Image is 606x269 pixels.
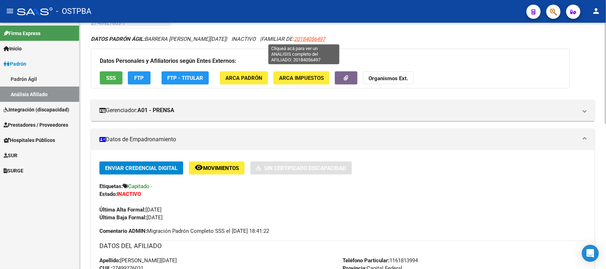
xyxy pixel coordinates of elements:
mat-icon: menu [6,7,14,15]
strong: Comentario ADMIN: [99,228,147,234]
span: BARRERA [PERSON_NAME][DATE] [91,36,226,42]
mat-panel-title: Datos de Empadronamiento [99,136,578,143]
mat-icon: person [592,7,600,15]
mat-icon: remove_red_eye [195,163,203,172]
span: [DATE] [99,207,162,213]
strong: Teléfono Particular: [343,257,390,264]
span: Sin Certificado Discapacidad [264,165,346,171]
span: SUR [4,152,17,159]
span: Hospitales Públicos [4,136,55,144]
h3: Datos Personales y Afiliatorios según Entes Externos: [100,56,561,66]
strong: DATOS PADRÓN ÁGIL: [91,36,144,42]
span: Firma Express [4,29,40,37]
button: FTP - Titular [162,71,209,84]
span: FTP - Titular [167,75,203,81]
button: ARCA Padrón [220,71,268,84]
span: FTP [135,75,144,81]
span: [DATE] [99,214,163,221]
span: SSS [107,75,116,81]
span: Enviar Credencial Digital [105,165,178,171]
span: - OSTPBA [56,4,91,19]
span: ARCA Padrón [225,75,262,81]
button: Organismos Ext. [363,71,414,84]
strong: Estado: [99,191,117,197]
button: FTP [128,71,151,84]
mat-expansion-panel-header: Gerenciador:A01 - PRENSA [91,100,595,121]
button: Enviar Credencial Digital [99,161,183,175]
span: Movimientos [203,165,239,171]
strong: Apellido: [99,257,120,264]
span: Padrón [4,60,26,68]
span: 20184056497 [294,36,325,42]
strong: Última Alta Formal: [99,207,146,213]
span: Capitado - [128,183,152,190]
button: SSS [100,71,122,84]
div: Open Intercom Messenger [582,245,599,262]
strong: Organismos Ext. [368,75,408,82]
span: Inicio [4,45,22,53]
strong: Etiquetas: [99,183,123,190]
span: Prestadores / Proveedores [4,121,68,129]
mat-expansion-panel-header: Datos de Empadronamiento [91,129,595,150]
strong: Última Baja Formal: [99,214,147,221]
mat-panel-title: Gerenciador: [99,106,578,114]
span: Integración (discapacidad) [4,106,69,114]
strong: A01 - PRENSA [137,106,174,114]
button: Sin Certificado Discapacidad [250,161,352,175]
span: Migración Padrón Completo SSS el [DATE] 18:41:22 [99,227,269,235]
i: | INACTIVO | [91,36,325,42]
span: ARCA Impuestos [279,75,324,81]
strong: INACTIVO [117,191,141,197]
span: [PERSON_NAME][DATE] [99,257,177,264]
button: Movimientos [189,161,245,175]
h3: DATOS DEL AFILIADO [99,241,586,251]
span: SURGE [4,167,23,175]
span: FAMILIAR DE: [261,36,325,42]
span: 1161813994 [343,257,418,264]
button: ARCA Impuestos [273,71,329,84]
